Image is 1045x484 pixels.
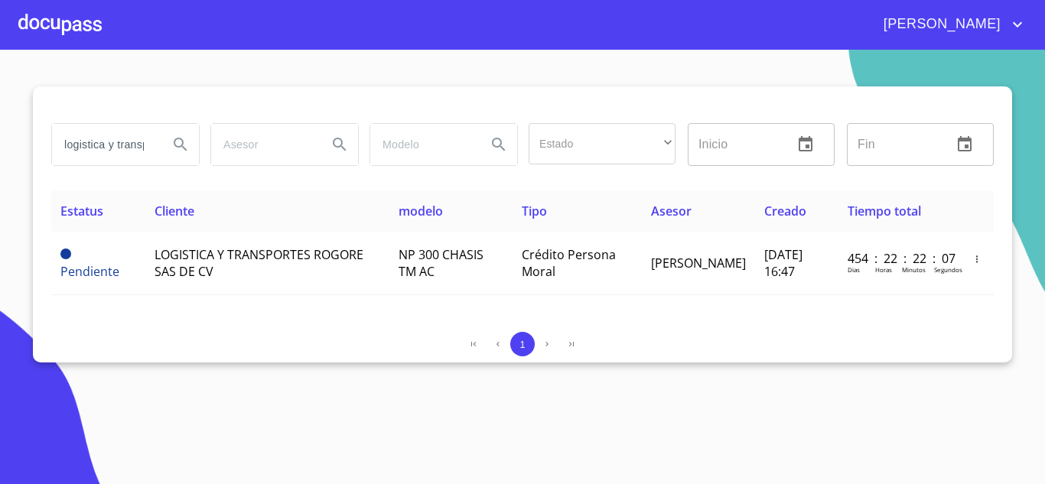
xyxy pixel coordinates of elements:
span: [PERSON_NAME] [872,12,1008,37]
span: [DATE] 16:47 [764,246,802,280]
span: NP 300 CHASIS TM AC [399,246,483,280]
button: Search [480,126,517,163]
p: Dias [848,265,860,274]
input: search [52,124,156,165]
span: modelo [399,203,443,219]
span: Estatus [60,203,103,219]
button: Search [162,126,199,163]
p: 454 : 22 : 22 : 07 [848,250,951,267]
button: Search [321,126,358,163]
span: Creado [764,203,806,219]
p: Segundos [934,265,962,274]
span: LOGISTICA Y TRANSPORTES ROGORE SAS DE CV [155,246,363,280]
input: search [211,124,315,165]
span: Pendiente [60,263,119,280]
p: Minutos [902,265,926,274]
span: [PERSON_NAME] [651,255,746,271]
span: Cliente [155,203,194,219]
span: Asesor [651,203,692,219]
button: account of current user [872,12,1027,37]
p: Horas [875,265,892,274]
span: Crédito Persona Moral [522,246,616,280]
button: 1 [510,332,535,356]
div: ​ [529,123,676,164]
span: Pendiente [60,248,71,259]
span: 1 [519,339,525,350]
input: search [370,124,474,165]
span: Tiempo total [848,203,921,219]
span: Tipo [522,203,547,219]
